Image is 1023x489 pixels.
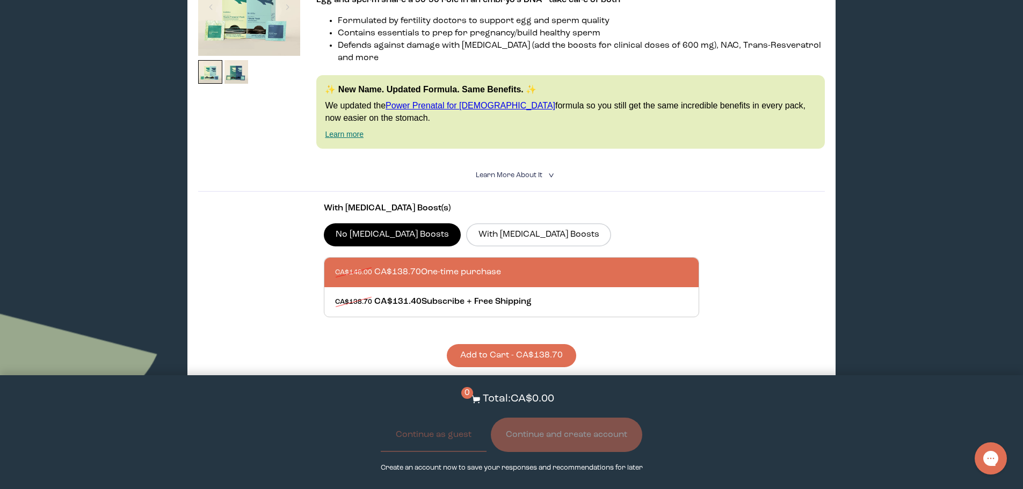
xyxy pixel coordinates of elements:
p: Create an account now to save your responses and recommendations for later [381,463,643,473]
button: Add to Cart - CA$138.70 [447,344,576,367]
iframe: Gorgias live chat messenger [969,439,1012,478]
a: Learn more [325,130,364,138]
span: 0 [461,387,473,399]
label: No [MEDICAL_DATA] Boosts [324,223,461,246]
i: < [545,172,555,178]
button: Continue as guest [381,418,487,452]
span: Learn More About it [476,172,542,179]
p: Total: CA$0.00 [483,391,554,407]
summary: Learn More About it < [476,170,548,180]
button: Continue and create account [491,418,642,452]
li: Formulated by fertility doctors to support egg and sperm quality [338,15,824,27]
p: With [MEDICAL_DATA] Boost(s) [324,202,700,215]
img: thumbnail image [198,60,222,84]
label: With [MEDICAL_DATA] Boosts [466,223,611,246]
li: Contains essentials to prep for pregnancy/build healthy sperm [338,27,824,40]
strong: ✨ New Name. Updated Formula. Same Benefits. ✨ [325,85,536,94]
img: thumbnail image [224,60,249,84]
li: Defends against damage with [MEDICAL_DATA] (add the boosts for clinical doses of 600 mg), NAC, Tr... [338,40,824,64]
p: We updated the formula so you still get the same incredible benefits in every pack, now easier on... [325,100,816,124]
a: Power Prenatal for [DEMOGRAPHIC_DATA] [386,101,555,110]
